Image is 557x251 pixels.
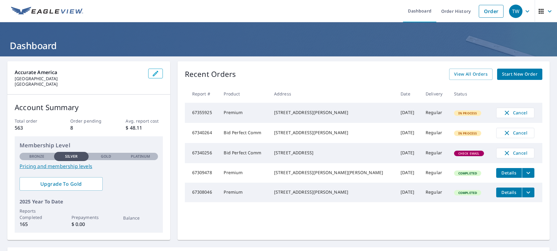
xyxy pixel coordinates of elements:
img: EV Logo [11,7,83,16]
td: [DATE] [396,103,421,123]
div: [STREET_ADDRESS][PERSON_NAME][PERSON_NAME] [274,170,391,176]
td: Premium [219,163,269,183]
button: filesDropdownBtn-67308046 [522,188,534,197]
p: Recent Orders [185,69,236,80]
span: In Process [455,131,481,135]
span: Check Email [455,151,483,156]
p: Platinum [131,154,150,159]
button: Cancel [496,148,534,158]
span: Start New Order [502,70,537,78]
p: 8 [70,124,107,131]
span: View All Orders [454,70,488,78]
div: TW [509,5,522,18]
p: Bronze [29,154,45,159]
td: 67340264 [185,123,219,143]
span: Details [500,170,518,176]
td: Regular [421,163,449,183]
p: Prepayments [71,214,106,221]
p: 2025 Year To Date [20,198,158,205]
a: Start New Order [497,69,542,80]
span: Cancel [503,129,528,137]
td: [DATE] [396,143,421,163]
span: Cancel [503,149,528,157]
button: Cancel [496,108,534,118]
span: In Process [455,111,481,115]
p: $ 48.11 [126,124,163,131]
p: 165 [20,221,54,228]
p: Avg. report cost [126,118,163,124]
td: Premium [219,183,269,202]
td: Bid Perfect Comm [219,143,269,163]
td: Regular [421,103,449,123]
p: Account Summary [15,102,163,113]
p: Silver [65,154,78,159]
td: [DATE] [396,163,421,183]
span: Details [500,189,518,195]
th: Date [396,85,421,103]
div: [STREET_ADDRESS][PERSON_NAME] [274,189,391,195]
p: Order pending [70,118,107,124]
a: View All Orders [449,69,493,80]
span: Upgrade To Gold [24,181,98,187]
p: Reports Completed [20,208,54,221]
th: Status [449,85,491,103]
td: Regular [421,183,449,202]
p: $ 0.00 [71,221,106,228]
span: Cancel [503,109,528,117]
p: Accurate America [15,69,143,76]
button: Cancel [496,128,534,138]
div: [STREET_ADDRESS][PERSON_NAME] [274,130,391,136]
th: Product [219,85,269,103]
div: [STREET_ADDRESS] [274,150,391,156]
button: detailsBtn-67309478 [496,168,522,178]
a: Upgrade To Gold [20,177,103,191]
th: Address [269,85,396,103]
a: Pricing and membership levels [20,163,158,170]
p: Gold [101,154,111,159]
p: Membership Level [20,141,158,149]
button: detailsBtn-67308046 [496,188,522,197]
th: Delivery [421,85,449,103]
p: [GEOGRAPHIC_DATA] [15,76,143,81]
p: 563 [15,124,52,131]
td: Premium [219,103,269,123]
td: Regular [421,123,449,143]
p: Total order [15,118,52,124]
button: filesDropdownBtn-67309478 [522,168,534,178]
span: Completed [455,191,481,195]
td: 67308046 [185,183,219,202]
td: [DATE] [396,123,421,143]
p: [GEOGRAPHIC_DATA] [15,81,143,87]
td: Bid Perfect Comm [219,123,269,143]
td: Regular [421,143,449,163]
span: Completed [455,171,481,175]
p: Balance [123,215,158,221]
th: Report # [185,85,219,103]
h1: Dashboard [7,39,550,52]
td: 67355925 [185,103,219,123]
div: [STREET_ADDRESS][PERSON_NAME] [274,109,391,116]
td: 67309478 [185,163,219,183]
td: [DATE] [396,183,421,202]
td: 67340256 [185,143,219,163]
a: Order [479,5,504,18]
